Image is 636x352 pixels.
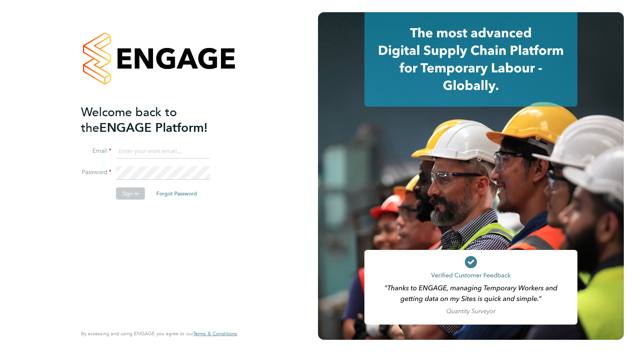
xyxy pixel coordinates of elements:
a: Terms & Conditions [193,331,237,337]
h2: ENGAGE Platform! [81,104,229,136]
label: Email [81,147,111,155]
span: Welcome back to the [81,105,177,135]
button: Forgot Password [150,187,203,200]
input: Enter your work email... [116,145,210,158]
button: Sign In [116,187,145,200]
span: By accessing and using ENGAGE you agree to our [81,330,237,337]
label: Password [81,168,111,176]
